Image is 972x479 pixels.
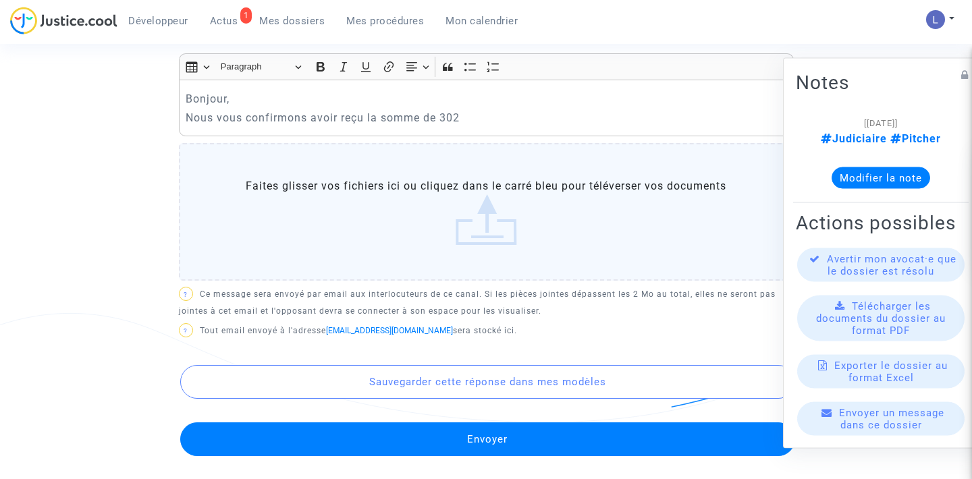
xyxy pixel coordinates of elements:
[128,15,188,27] span: Développeur
[248,11,335,31] a: Mes dossiers
[210,15,238,27] span: Actus
[887,132,941,145] span: Pitcher
[186,109,786,126] p: Nous vous confirmons avoir reçu la somme de 302
[184,327,188,335] span: ?
[179,53,794,80] div: Editor toolbar
[821,132,887,145] span: Judiciaire
[335,11,435,31] a: Mes procédures
[259,15,325,27] span: Mes dossiers
[346,15,424,27] span: Mes procédures
[446,15,518,27] span: Mon calendrier
[184,291,188,298] span: ?
[796,211,966,235] h2: Actions possibles
[199,11,249,31] a: 1Actus
[832,167,930,189] button: Modifier la note
[10,7,117,34] img: jc-logo.svg
[796,71,966,94] h2: Notes
[834,360,948,384] span: Exporter le dossier au format Excel
[180,422,795,456] button: Envoyer
[215,57,308,78] button: Paragraph
[179,80,794,136] div: Rich Text Editor, main
[839,407,944,431] span: Envoyer un message dans ce dossier
[117,11,199,31] a: Développeur
[926,10,945,29] img: AATXAJzI13CaqkJmx-MOQUbNyDE09GJ9dorwRvFSQZdH=s96-c
[179,286,794,320] p: Ce message sera envoyé par email aux interlocuteurs de ce canal. Si les pièces jointes dépassent ...
[816,300,946,337] span: Télécharger les documents du dossier au format PDF
[240,7,252,24] div: 1
[186,90,786,107] p: Bonjour,
[827,253,956,277] span: Avertir mon avocat·e que le dossier est résolu
[864,118,898,128] span: [[DATE]]
[179,322,794,339] p: Tout email envoyé à l'adresse sera stocké ici.
[180,365,795,399] button: Sauvegarder cette réponse dans mes modèles
[221,59,291,75] span: Paragraph
[326,326,453,335] a: [EMAIL_ADDRESS][DOMAIN_NAME]
[435,11,529,31] a: Mon calendrier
